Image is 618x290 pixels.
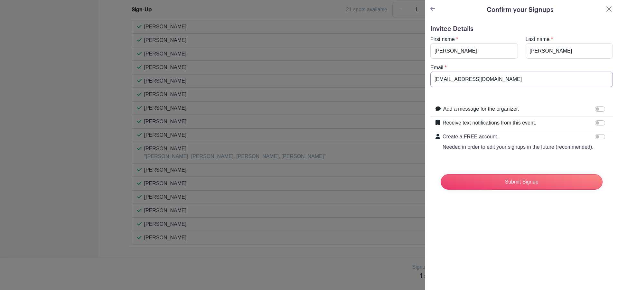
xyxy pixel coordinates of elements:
[605,5,613,13] button: Close
[441,174,603,190] input: Submit Signup
[526,35,550,43] label: Last name
[430,25,613,33] h5: Invitee Details
[487,5,554,15] h5: Confirm your Signups
[443,143,594,151] p: Needed in order to edit your signups in the future (recommended).
[430,35,455,43] label: First name
[443,105,519,113] label: Add a message for the organizer.
[443,119,536,127] label: Receive text notifications from this event.
[443,133,594,141] p: Create a FREE account.
[430,64,443,72] label: Email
